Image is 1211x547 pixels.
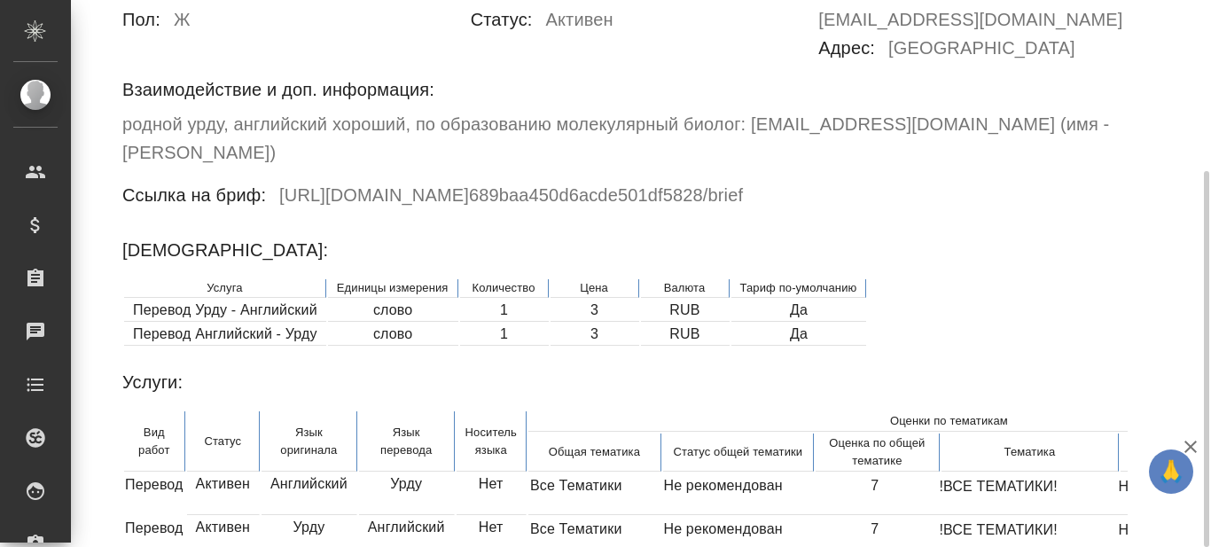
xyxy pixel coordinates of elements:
td: Урду [359,473,455,515]
p: Количество [469,279,539,297]
p: Язык оригинала [270,424,348,459]
h6: [URL][DOMAIN_NAME] 689baa450d6acde501df5828 /brief [279,181,743,215]
td: RUB [641,324,730,346]
h6: [DEMOGRAPHIC_DATA]: [122,236,328,264]
td: Перевод Английский - Урду [124,324,326,346]
p: Оценка по общей тематике [816,434,938,470]
h6: Услуги: [122,368,183,396]
td: слово [328,300,458,322]
td: слово [328,324,458,346]
td: 7 [813,474,937,513]
h6: [EMAIL_ADDRESS][DOMAIN_NAME] [818,5,1122,34]
h6: [GEOGRAPHIC_DATA] [888,34,1075,68]
p: Услуга [133,279,316,297]
button: 🙏 [1149,449,1193,494]
h6: Ссылка на бриф: [122,181,266,209]
td: 3 [551,324,639,346]
td: Английский [262,473,357,515]
td: 1 [460,324,549,346]
td: Перевод [124,473,185,515]
p: Единицы измерения [337,279,449,297]
td: 3 [551,300,639,322]
h6: Статус: [471,5,533,34]
td: Да [731,300,867,322]
h6: Адрес: [818,34,875,62]
p: Тариф по-умолчанию [740,279,857,297]
h6: Активен [546,5,613,40]
h6: родной урду, английский хороший, по образованию молекулярный биолог: [EMAIL_ADDRESS][DOMAIN_NAME]... [122,110,1167,167]
p: Тематика [942,443,1117,461]
p: Валюта [650,279,720,297]
p: Cтатус общей тематики [664,443,812,461]
span: 🙏 [1156,453,1186,490]
td: Перевод Урду - Английский [124,300,326,322]
td: RUB [641,300,730,322]
p: Цена [559,279,629,297]
p: Общая тематика [529,443,660,461]
p: Язык перевода [368,424,445,459]
p: Вид работ [133,424,176,459]
td: Все Тематики [529,474,662,513]
td: Да [731,324,867,346]
h6: Взаимодействие и доп. информация: [122,75,434,104]
p: Носитель языка [465,424,517,459]
td: !ВСЕ ТЕМАТИКИ! [938,475,1117,512]
td: Активен [187,473,260,515]
td: Нет [457,473,527,515]
p: Cтатус [196,433,250,450]
td: Не рекомендован [662,474,813,513]
td: 1 [460,300,549,322]
h6: Ж [174,5,191,40]
h6: Пол: [122,5,160,34]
